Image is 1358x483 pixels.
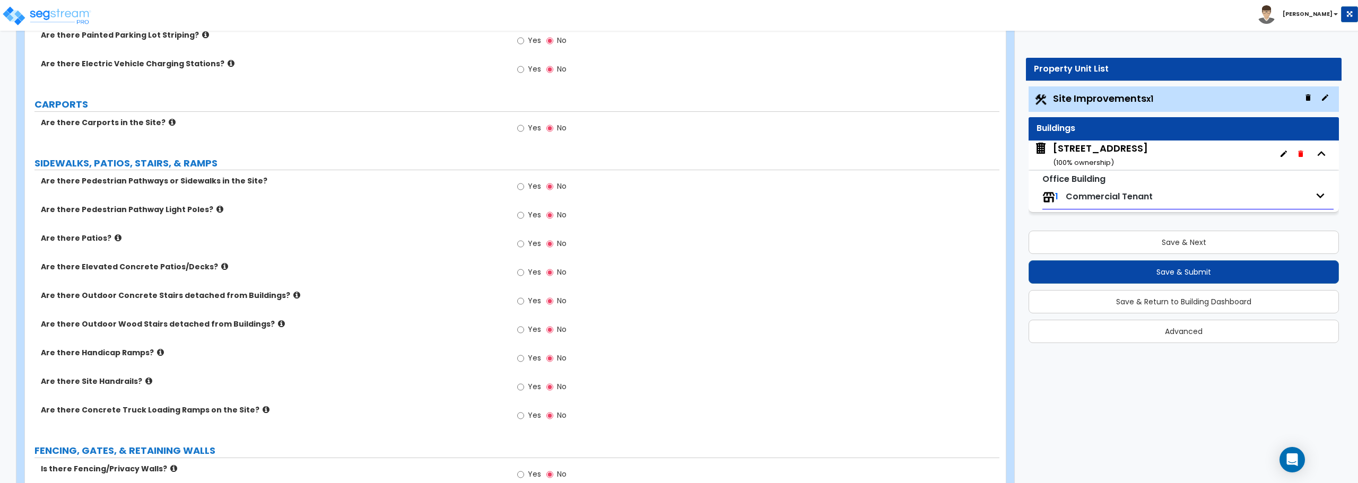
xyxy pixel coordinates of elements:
div: [STREET_ADDRESS] [1053,142,1148,169]
small: x1 [1146,93,1153,104]
input: No [546,324,553,336]
span: No [557,381,567,392]
label: Are there Pedestrian Pathways or Sidewalks in the Site? [41,175,504,186]
span: Commercial Tenant [1066,190,1153,203]
i: click for more info! [157,348,164,356]
span: Yes [528,410,541,420]
input: Yes [517,209,524,221]
input: No [546,64,553,75]
span: No [557,64,567,74]
span: No [557,267,567,277]
input: Yes [517,353,524,364]
input: Yes [517,324,524,336]
input: No [546,469,553,480]
input: No [546,238,553,250]
span: No [557,410,567,420]
input: Yes [517,295,524,307]
img: building.svg [1034,142,1048,155]
label: Are there Concrete Truck Loading Ramps on the Site? [41,405,504,415]
i: click for more info! [115,234,121,242]
span: No [557,181,567,191]
input: Yes [517,181,524,192]
span: Yes [528,469,541,479]
input: No [546,410,553,421]
label: Are there Pedestrian Pathway Light Poles? [41,204,504,215]
label: FENCING, GATES, & RETAINING WALLS [34,444,999,458]
span: No [557,353,567,363]
span: No [557,469,567,479]
i: click for more info! [228,59,234,67]
label: CARPORTS [34,98,999,111]
div: Buildings [1037,122,1331,135]
span: Yes [528,353,541,363]
input: No [546,35,553,47]
input: No [546,295,553,307]
label: Are there Outdoor Wood Stairs detached from Buildings? [41,319,504,329]
span: Yes [528,64,541,74]
button: Save & Submit [1029,260,1339,284]
input: Yes [517,238,524,250]
button: Advanced [1029,320,1339,343]
i: click for more info! [278,320,285,328]
label: Is there Fencing/Privacy Walls? [41,463,504,474]
img: Construction.png [1034,93,1048,107]
input: Yes [517,410,524,421]
label: Are there Elevated Concrete Patios/Decks? [41,261,504,272]
input: Yes [517,469,524,480]
small: Office Building [1042,173,1105,185]
span: No [557,324,567,335]
input: No [546,267,553,278]
span: Yes [528,181,541,191]
span: Yes [528,209,541,220]
label: Are there Handicap Ramps? [41,347,504,358]
label: Are there Patios? [41,233,504,243]
label: Are there Electric Vehicle Charging Stations? [41,58,504,69]
span: Yes [528,324,541,335]
input: Yes [517,64,524,75]
button: Save & Next [1029,231,1339,254]
span: Yes [528,381,541,392]
span: No [557,238,567,249]
span: Yes [528,295,541,306]
i: click for more info! [170,464,177,472]
input: Yes [517,35,524,47]
i: click for more info! [202,31,209,39]
img: avatar.png [1257,5,1276,24]
span: No [557,35,567,46]
input: No [546,353,553,364]
img: logo_pro_r.png [2,5,92,27]
span: Site Improvements [1053,92,1153,105]
b: [PERSON_NAME] [1283,10,1333,18]
button: Save & Return to Building Dashboard [1029,290,1339,313]
span: No [557,209,567,220]
span: Yes [528,238,541,249]
i: click for more info! [216,205,223,213]
label: SIDEWALKS, PATIOS, STAIRS, & RAMPS [34,156,999,170]
input: No [546,181,553,192]
span: 1504 S 3RD ST [1034,142,1148,169]
span: No [557,122,567,133]
span: No [557,295,567,306]
div: Open Intercom Messenger [1279,447,1305,472]
span: 1 [1055,190,1058,203]
span: Yes [528,122,541,133]
label: Are there Outdoor Concrete Stairs detached from Buildings? [41,290,504,301]
label: Are there Carports in the Site? [41,117,504,128]
input: No [546,122,553,134]
div: Property Unit List [1034,63,1334,75]
i: click for more info! [145,377,152,385]
i: click for more info! [169,118,176,126]
i: click for more info! [293,291,300,299]
input: No [546,381,553,393]
span: Yes [528,267,541,277]
i: click for more info! [263,406,269,414]
small: ( 100 % ownership) [1053,157,1114,168]
input: Yes [517,122,524,134]
span: Yes [528,35,541,46]
label: Are there Painted Parking Lot Striping? [41,30,504,40]
label: Are there Site Handrails? [41,376,504,387]
input: Yes [517,267,524,278]
img: tenants.png [1042,191,1055,204]
input: No [546,209,553,221]
i: click for more info! [221,262,228,270]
